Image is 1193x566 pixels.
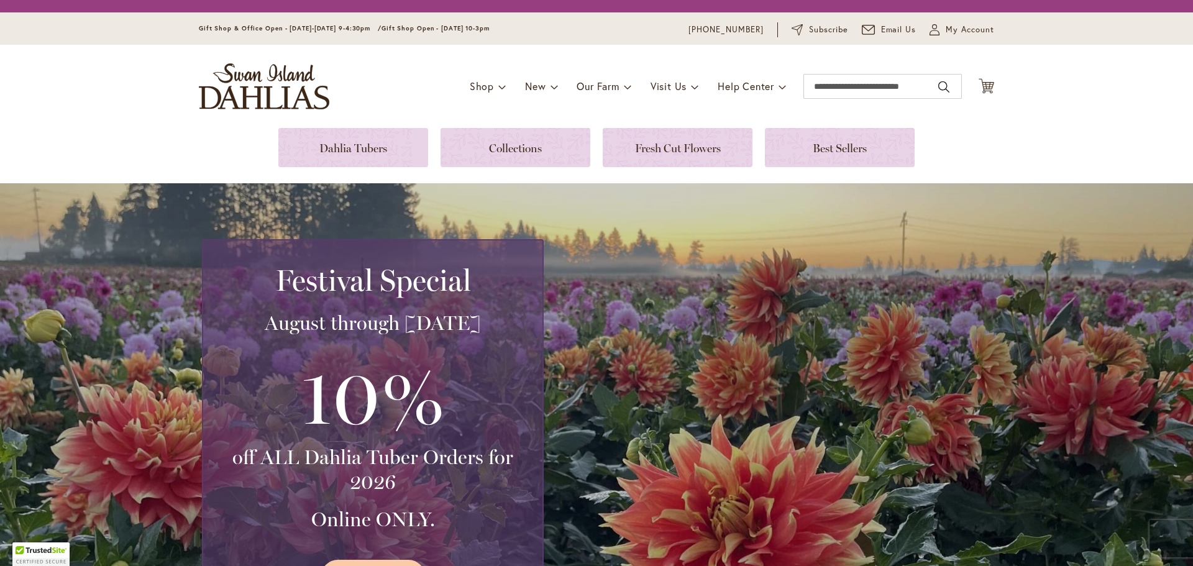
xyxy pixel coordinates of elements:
span: Email Us [881,24,916,36]
a: Subscribe [792,24,848,36]
button: My Account [930,24,994,36]
h3: 10% [218,348,528,445]
a: [PHONE_NUMBER] [688,24,764,36]
span: Visit Us [651,80,687,93]
h3: off ALL Dahlia Tuber Orders for 2026 [218,445,528,495]
span: New [525,80,546,93]
a: store logo [199,63,329,109]
a: Email Us [862,24,916,36]
span: Subscribe [809,24,848,36]
span: My Account [946,24,994,36]
span: Gift Shop Open - [DATE] 10-3pm [382,24,490,32]
h3: Online ONLY. [218,507,528,532]
h3: August through [DATE] [218,311,528,335]
button: Search [938,77,949,97]
span: Gift Shop & Office Open - [DATE]-[DATE] 9-4:30pm / [199,24,382,32]
h2: Festival Special [218,263,528,298]
span: Help Center [718,80,774,93]
span: Shop [470,80,494,93]
span: Our Farm [577,80,619,93]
